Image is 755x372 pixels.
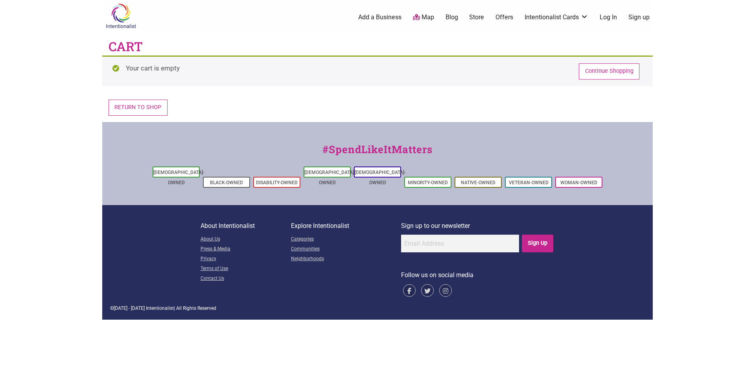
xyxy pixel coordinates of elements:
[256,180,298,185] a: Disability-Owned
[291,235,401,244] a: Categories
[401,221,555,231] p: Sign up to our newsletter
[102,56,653,86] div: Your cart is empty
[358,13,401,22] a: Add a Business
[109,100,168,116] a: Return to shop
[628,13,650,22] a: Sign up
[201,254,291,264] a: Privacy
[201,244,291,254] a: Press & Media
[210,180,243,185] a: Black-Owned
[201,221,291,231] p: About Intentionalist
[304,170,355,185] a: [DEMOGRAPHIC_DATA]-Owned
[201,235,291,244] a: About Us
[579,63,639,80] a: Continue Shopping
[401,235,519,252] input: Email Address
[560,180,597,185] a: Woman-Owned
[110,305,645,312] div: © | All Rights Reserved
[109,38,143,56] h1: Cart
[469,13,484,22] a: Store
[495,13,513,22] a: Offers
[102,142,653,165] div: #SpendLikeItMatters
[114,305,145,311] span: [DATE] - [DATE]
[509,180,549,185] a: Veteran-Owned
[408,180,448,185] a: Minority-Owned
[291,244,401,254] a: Communities
[401,270,555,280] p: Follow us on social media
[291,221,401,231] p: Explore Intentionalist
[522,235,554,252] input: Sign Up
[413,13,434,22] a: Map
[153,170,204,185] a: [DEMOGRAPHIC_DATA]-Owned
[525,13,588,22] a: Intentionalist Cards
[146,305,174,311] span: Intentionalist
[201,264,291,274] a: Terms of Use
[102,3,140,29] img: Intentionalist
[600,13,617,22] a: Log In
[291,254,401,264] a: Neighborhoods
[355,170,406,185] a: [DEMOGRAPHIC_DATA]-Owned
[446,13,458,22] a: Blog
[461,180,495,185] a: Native-Owned
[201,274,291,284] a: Contact Us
